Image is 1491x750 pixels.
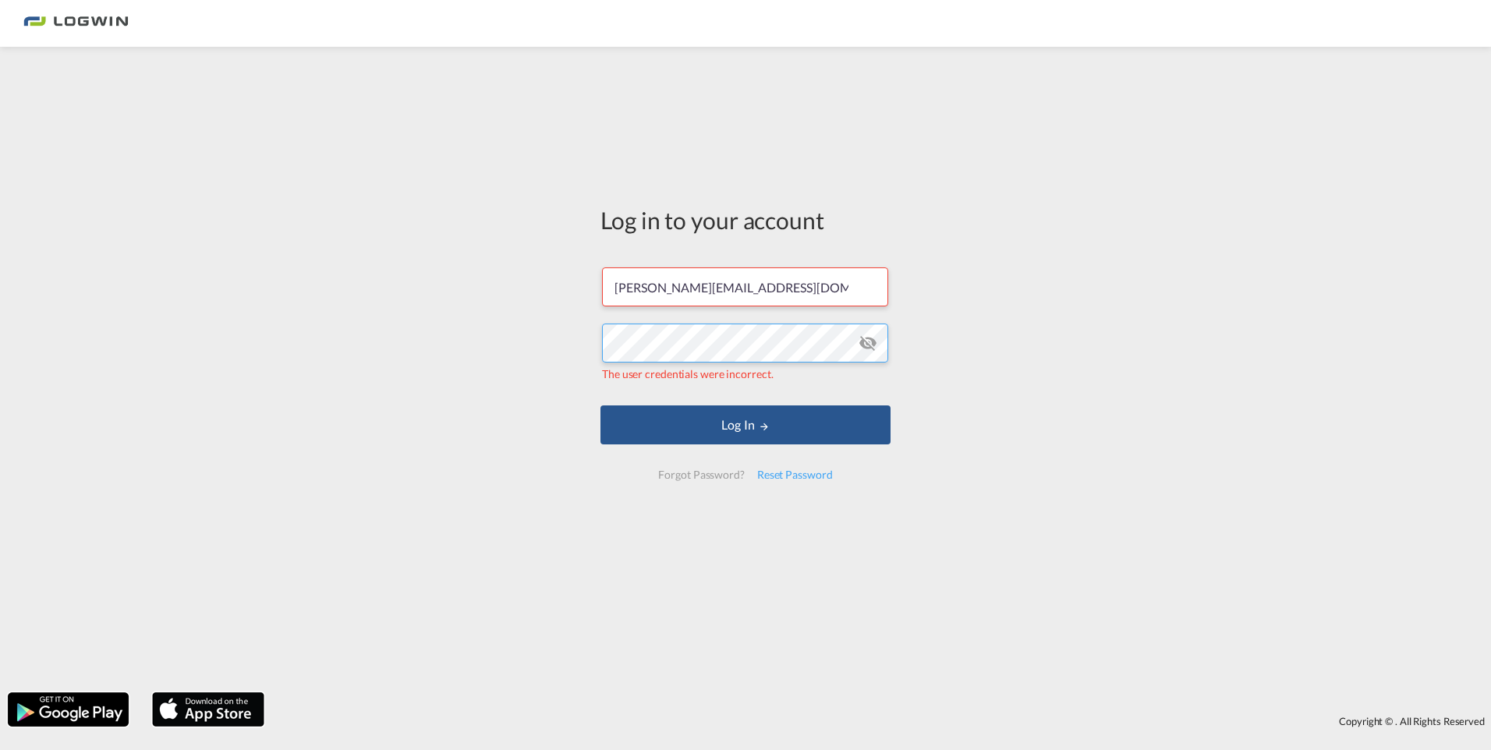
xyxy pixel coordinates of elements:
[751,461,839,489] div: Reset Password
[151,691,266,728] img: apple.png
[652,461,750,489] div: Forgot Password?
[272,708,1491,734] div: Copyright © . All Rights Reserved
[602,367,773,380] span: The user credentials were incorrect.
[23,6,129,41] img: bc73a0e0d8c111efacd525e4c8ad7d32.png
[600,203,891,236] div: Log in to your account
[600,405,891,444] button: LOGIN
[859,334,877,352] md-icon: icon-eye-off
[6,691,130,728] img: google.png
[602,267,888,306] input: Enter email/phone number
